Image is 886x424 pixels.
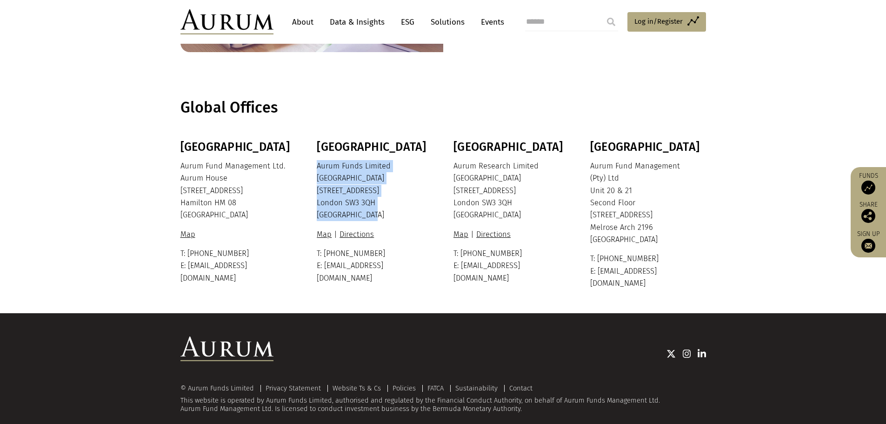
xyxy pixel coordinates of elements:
p: T: [PHONE_NUMBER] E: [EMAIL_ADDRESS][DOMAIN_NAME] [317,248,430,284]
a: Solutions [426,13,469,31]
div: This website is operated by Aurum Funds Limited, authorised and regulated by the Financial Conduc... [180,384,706,413]
h3: [GEOGRAPHIC_DATA] [180,140,294,154]
a: Map [453,230,471,239]
input: Submit [602,13,620,31]
a: FATCA [427,384,444,392]
p: Aurum Fund Management (Pty) Ltd Unit 20 & 21 Second Floor [STREET_ADDRESS] Melrose Arch 2196 [GEO... [590,160,704,246]
img: Linkedin icon [698,349,706,358]
img: Aurum [180,9,273,34]
p: | [317,229,430,241]
p: T: [PHONE_NUMBER] E: [EMAIL_ADDRESS][DOMAIN_NAME] [180,248,294,284]
a: Events [476,13,504,31]
a: Directions [337,230,376,239]
a: Map [180,230,198,239]
h1: Global Offices [180,99,704,117]
img: Share this post [861,209,875,223]
a: Funds [855,172,881,195]
a: Policies [393,384,416,392]
div: © Aurum Funds Limited [180,385,259,392]
h3: [GEOGRAPHIC_DATA] [590,140,704,154]
a: Contact [509,384,533,392]
p: T: [PHONE_NUMBER] E: [EMAIL_ADDRESS][DOMAIN_NAME] [453,248,567,284]
a: Directions [474,230,513,239]
a: ESG [396,13,419,31]
div: Share [855,202,881,223]
a: Data & Insights [325,13,389,31]
a: Sustainability [455,384,498,392]
a: Website Ts & Cs [333,384,381,392]
p: Aurum Research Limited [GEOGRAPHIC_DATA] [STREET_ADDRESS] London SW3 3QH [GEOGRAPHIC_DATA] [453,160,567,222]
a: About [287,13,318,31]
p: T: [PHONE_NUMBER] E: [EMAIL_ADDRESS][DOMAIN_NAME] [590,253,704,289]
h3: [GEOGRAPHIC_DATA] [453,140,567,154]
img: Sign up to our newsletter [861,239,875,253]
a: Map [317,230,334,239]
h3: [GEOGRAPHIC_DATA] [317,140,430,154]
p: Aurum Funds Limited [GEOGRAPHIC_DATA] [STREET_ADDRESS] London SW3 3QH [GEOGRAPHIC_DATA] [317,160,430,222]
span: Log in/Register [634,16,683,27]
a: Log in/Register [627,12,706,32]
img: Access Funds [861,181,875,195]
img: Instagram icon [683,349,691,358]
p: | [453,229,567,241]
a: Sign up [855,230,881,253]
img: Twitter icon [666,349,676,358]
p: Aurum Fund Management Ltd. Aurum House [STREET_ADDRESS] Hamilton HM 08 [GEOGRAPHIC_DATA] [180,160,294,222]
a: Privacy Statement [266,384,321,392]
img: Aurum Logo [180,337,273,362]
